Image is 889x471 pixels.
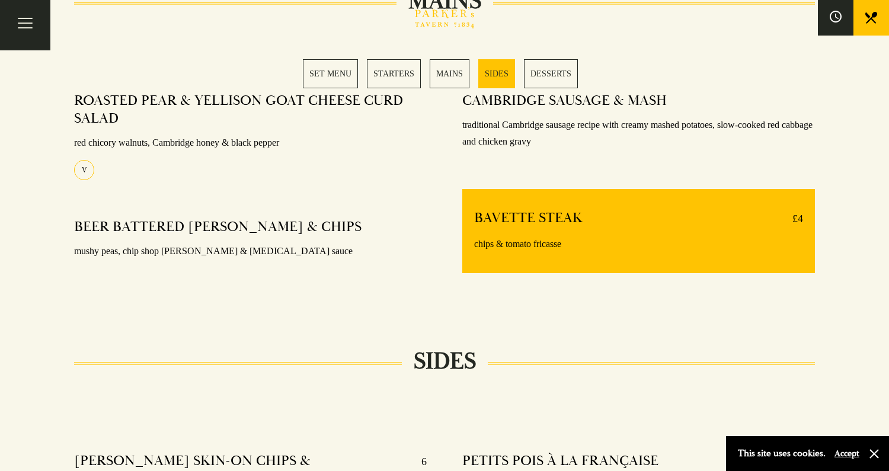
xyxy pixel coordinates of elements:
p: This site uses cookies. [738,445,826,462]
div: V [74,160,94,180]
button: Accept [834,448,859,459]
a: 2 / 5 [367,59,421,88]
h2: SIDES [402,347,488,376]
p: £4 [781,209,803,228]
a: 1 / 5 [303,59,358,88]
a: 5 / 5 [524,59,578,88]
button: Close and accept [868,448,880,460]
a: 4 / 5 [478,59,515,88]
h4: BAVETTE STEAK [474,209,583,228]
a: 3 / 5 [430,59,469,88]
p: chips & tomato fricasse [474,236,803,253]
h4: BEER BATTERED [PERSON_NAME] & CHIPS [74,218,362,236]
p: red chicory walnuts, Cambridge honey & black pepper [74,134,427,152]
p: mushy peas, chip shop [PERSON_NAME] & [MEDICAL_DATA] sauce [74,243,427,260]
h4: PETITS POIS À LA FRANÇAISE [462,452,658,471]
p: traditional Cambridge sausage recipe with creamy mashed potatoes, slow-cooked red cabbage and chi... [462,117,815,151]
